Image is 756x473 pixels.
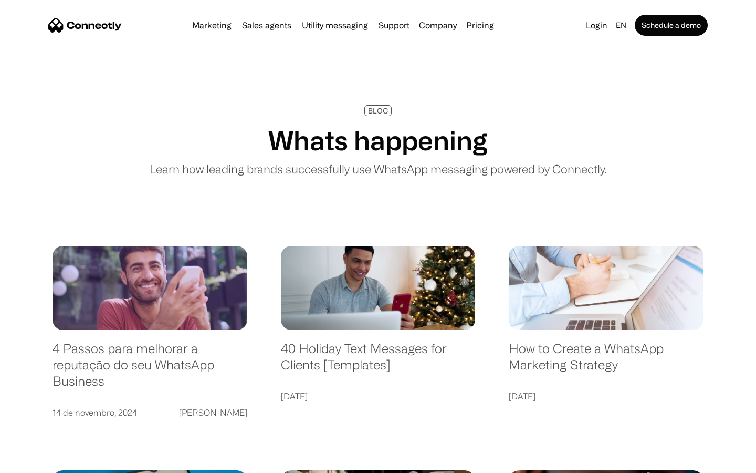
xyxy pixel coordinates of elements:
a: Login [582,18,612,33]
div: en [616,18,626,33]
p: Learn how leading brands successfully use WhatsApp messaging powered by Connectly. [150,160,606,178]
aside: Language selected: English [10,455,63,469]
a: Sales agents [238,21,296,29]
div: 14 de novembro, 2024 [52,405,137,420]
a: Schedule a demo [635,15,708,36]
div: [PERSON_NAME] [179,405,247,420]
a: Utility messaging [298,21,372,29]
ul: Language list [21,455,63,469]
a: 40 Holiday Text Messages for Clients [Templates] [281,341,476,383]
div: BLOG [368,107,388,115]
a: Pricing [462,21,498,29]
a: 4 Passos para melhorar a reputação do seu WhatsApp Business [52,341,247,399]
a: Marketing [188,21,236,29]
div: [DATE] [509,389,535,404]
a: How to Create a WhatsApp Marketing Strategy [509,341,703,383]
div: [DATE] [281,389,308,404]
a: Support [374,21,414,29]
div: Company [419,18,457,33]
h1: Whats happening [268,125,488,156]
